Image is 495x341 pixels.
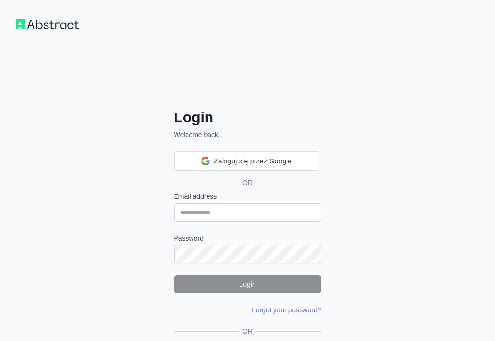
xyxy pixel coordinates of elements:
[174,192,321,201] label: Email address
[252,306,321,314] a: Forgot your password?
[235,178,260,188] span: OR
[174,130,321,140] p: Welcome back
[214,156,292,166] span: Zaloguj się przez Google
[174,275,321,293] button: Login
[239,326,256,336] span: OR
[16,19,79,29] img: Workflow
[174,233,321,243] label: Password
[174,151,319,171] div: Zaloguj się przez Google
[174,109,321,126] h2: Login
